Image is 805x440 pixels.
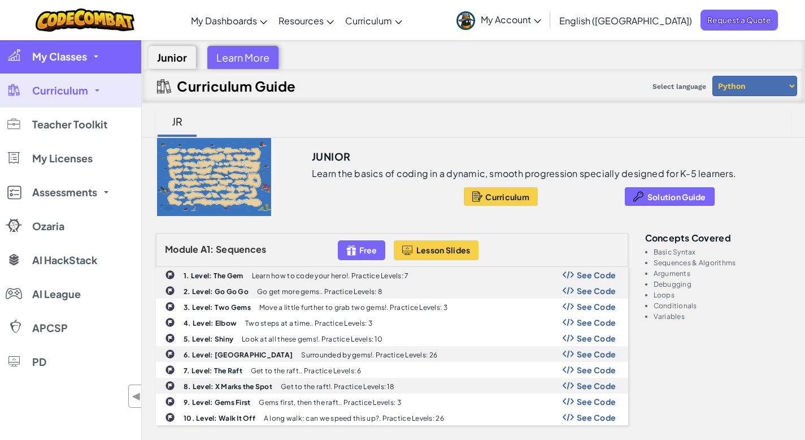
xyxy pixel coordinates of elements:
[577,397,616,406] span: See Code
[184,414,255,422] b: 10. Level: Walk It Off
[148,46,196,69] div: Junior
[32,85,88,96] span: Curriculum
[156,314,628,330] a: 4. Level: Elbow Two steps at a time.. Practice Levels: 3 Show Code Logo See Code
[165,301,175,312] img: IconChallengeLevel.svg
[273,5,340,36] a: Resources
[259,399,401,406] p: Gems first, then the raft.. Practice Levels: 3
[185,5,273,36] a: My Dashboards
[165,333,175,343] img: IconChallengeLevel.svg
[625,187,715,206] a: Solution Guide
[165,381,175,391] img: IconChallengeLevel.svg
[645,233,791,243] h3: Concepts covered
[577,286,616,295] span: See Code
[32,153,93,163] span: My Licenses
[160,108,194,135] div: JR
[563,413,574,421] img: Show Code Logo
[281,383,394,390] p: Get to the raft!. Practice Levels: 18
[156,362,628,378] a: 7. Level: The Raft Get to the raft.. Practice Levels: 6 Show Code Logo See Code
[165,270,175,280] img: IconChallengeLevel.svg
[156,409,628,425] a: 10. Level: Walk It Off A long walk; can we speed this up?. Practice Levels: 26 Show Code Logo See...
[184,366,242,375] b: 7. Level: The Raft
[245,320,372,327] p: Two steps at a time.. Practice Levels: 3
[156,299,628,314] a: 3. Level: Two Gems Move a little further to grab two gems!. Practice Levels: 3 Show Code Logo See...
[259,304,447,311] p: Move a little further to grab two gems!. Practice Levels: 3
[346,244,356,257] img: IconFreeLevelv2.svg
[563,318,574,326] img: Show Code Logo
[563,382,574,390] img: Show Code Logo
[165,349,175,359] img: IconChallengeLevel.svg
[184,351,293,359] b: 6. Level: [GEOGRAPHIC_DATA]
[207,46,279,69] div: Learn More
[156,346,628,362] a: 6. Level: [GEOGRAPHIC_DATA] Surrounded by gems!. Practice Levels: 26 Show Code Logo See Code
[577,413,616,422] span: See Code
[156,378,628,394] a: 8. Level: X Marks the Spot Get to the raft!. Practice Levels: 18 Show Code Logo See Code
[345,15,392,27] span: Curriculum
[156,283,628,299] a: 2. Level: Go Go Go Go get more gems.. Practice Levels: 8 Show Code Logo See Code
[577,334,616,343] span: See Code
[32,255,97,265] span: AI HackStack
[177,78,296,94] h2: Curriculum Guide
[184,398,250,407] b: 9. Level: Gems First
[184,319,237,327] b: 4. Level: Elbow
[647,192,706,201] span: Solution Guide
[32,289,81,299] span: AI League
[184,335,233,343] b: 5. Level: Shiny
[251,367,362,374] p: Get to the raft.. Practice Levels: 6
[654,281,791,288] li: Debugging
[165,286,175,296] img: IconChallengeLevel.svg
[654,259,791,266] li: Sequences & Algorithms
[301,351,437,359] p: Surrounded by gems!. Practice Levels: 26
[156,267,628,283] a: 1. Level: The Gem Learn how to code your hero!. Practice Levels: 7 Show Code Logo See Code
[340,5,408,36] a: Curriculum
[32,221,64,231] span: Ozaria
[563,366,574,374] img: Show Code Logo
[157,79,171,93] img: IconCurriculumGuide.svg
[577,350,616,359] span: See Code
[132,388,141,404] span: ◀
[191,15,257,27] span: My Dashboards
[184,303,251,312] b: 3. Level: Two Gems
[577,365,616,374] span: See Code
[654,313,791,320] li: Variables
[312,168,736,179] p: Learn the basics of coding in a dynamic, smooth progression specially designed for K-5 learners.
[32,119,107,130] span: Teacher Toolkit
[201,243,267,255] span: A1: Sequences
[257,288,382,295] p: Go get more gems.. Practice Levels: 8
[252,272,409,279] p: Learn how to code your hero!. Practice Levels: 7
[279,15,324,27] span: Resources
[563,303,574,310] img: Show Code Logo
[184,271,243,280] b: 1. Level: The Gem
[264,415,444,422] p: A long walk; can we speed this up?. Practice Levels: 26
[481,14,541,25] span: My Account
[165,396,175,407] img: IconChallengeLevel.svg
[654,270,791,277] li: Arguments
[577,270,616,279] span: See Code
[577,318,616,327] span: See Code
[456,11,475,30] img: avatar
[654,248,791,256] li: Basic Syntax
[359,245,377,254] span: Free
[165,317,175,327] img: IconChallengeLevel.svg
[563,350,574,358] img: Show Code Logo
[563,398,574,406] img: Show Code Logo
[700,10,778,31] span: Request a Quote
[156,330,628,346] a: 5. Level: Shiny Look at all these gems!. Practice Levels: 10 Show Code Logo See Code
[563,287,574,295] img: Show Code Logo
[32,187,97,197] span: Assessments
[184,382,272,391] b: 8. Level: X Marks the Spot
[312,148,350,165] h3: Junior
[554,5,698,36] a: English ([GEOGRAPHIC_DATA])
[394,240,479,260] button: Lesson Slides
[559,15,692,27] span: English ([GEOGRAPHIC_DATA])
[184,287,249,296] b: 2. Level: Go Go Go
[36,8,134,32] img: CodeCombat logo
[577,302,616,311] span: See Code
[464,187,538,206] button: Curriculum
[32,51,87,62] span: My Classes
[563,271,574,279] img: Show Code Logo
[156,394,628,409] a: 9. Level: Gems First Gems first, then the raft.. Practice Levels: 3 Show Code Logo See Code
[563,334,574,342] img: Show Code Logo
[654,291,791,299] li: Loops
